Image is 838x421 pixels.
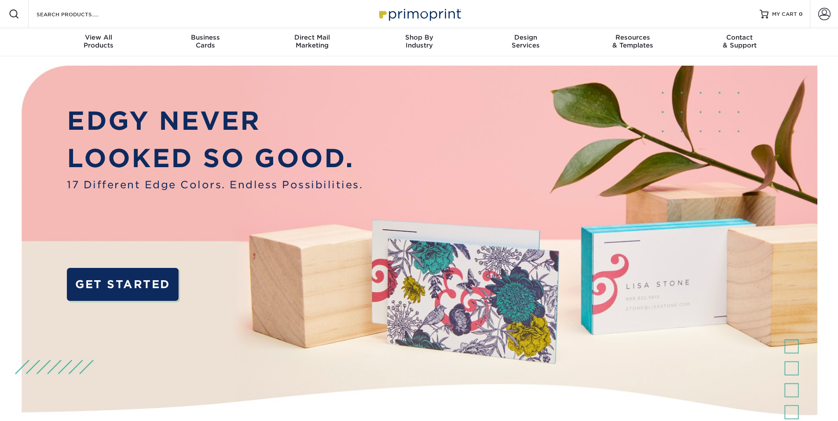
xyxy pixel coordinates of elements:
[67,102,363,140] p: EDGY NEVER
[686,33,793,41] span: Contact
[366,33,472,49] div: Industry
[686,28,793,56] a: Contact& Support
[152,33,259,49] div: Cards
[366,28,472,56] a: Shop ByIndustry
[152,33,259,41] span: Business
[67,268,178,301] a: GET STARTED
[772,11,797,18] span: MY CART
[259,28,366,56] a: Direct MailMarketing
[45,28,152,56] a: View AllProducts
[259,33,366,49] div: Marketing
[67,177,363,192] span: 17 Different Edge Colors. Endless Possibilities.
[472,28,579,56] a: DesignServices
[45,33,152,49] div: Products
[579,28,686,56] a: Resources& Templates
[579,33,686,49] div: & Templates
[259,33,366,41] span: Direct Mail
[472,33,579,49] div: Services
[686,33,793,49] div: & Support
[375,4,463,23] img: Primoprint
[472,33,579,41] span: Design
[152,28,259,56] a: BusinessCards
[36,9,121,19] input: SEARCH PRODUCTS.....
[67,139,363,177] p: LOOKED SO GOOD.
[579,33,686,41] span: Resources
[366,33,472,41] span: Shop By
[45,33,152,41] span: View All
[799,11,803,17] span: 0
